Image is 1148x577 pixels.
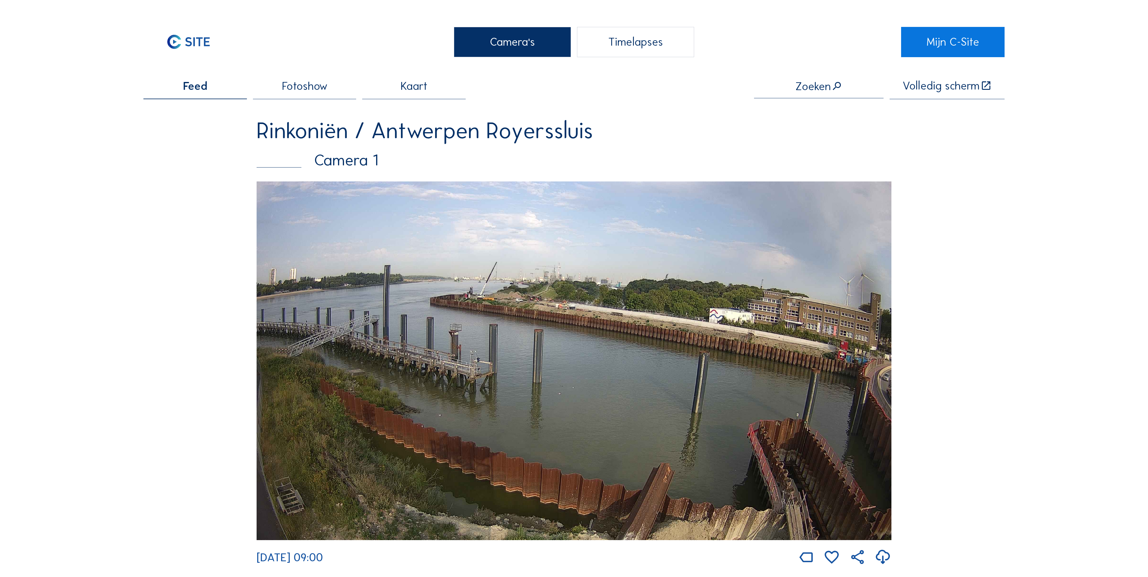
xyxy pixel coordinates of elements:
div: Zoeken [795,80,842,92]
img: Image [257,181,891,540]
div: Volledig scherm [903,80,979,92]
div: Camera 1 [257,152,891,168]
a: C-SITE Logo [143,27,247,57]
span: Fotoshow [282,80,327,92]
span: Kaart [401,80,428,92]
span: [DATE] 09:00 [257,551,323,564]
span: Feed [183,80,207,92]
div: Camera's [454,27,571,57]
div: Timelapses [577,27,694,57]
a: Mijn C-Site [901,27,1004,57]
div: Rinkoniën / Antwerpen Royerssluis [257,119,891,142]
img: C-SITE Logo [143,27,234,57]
